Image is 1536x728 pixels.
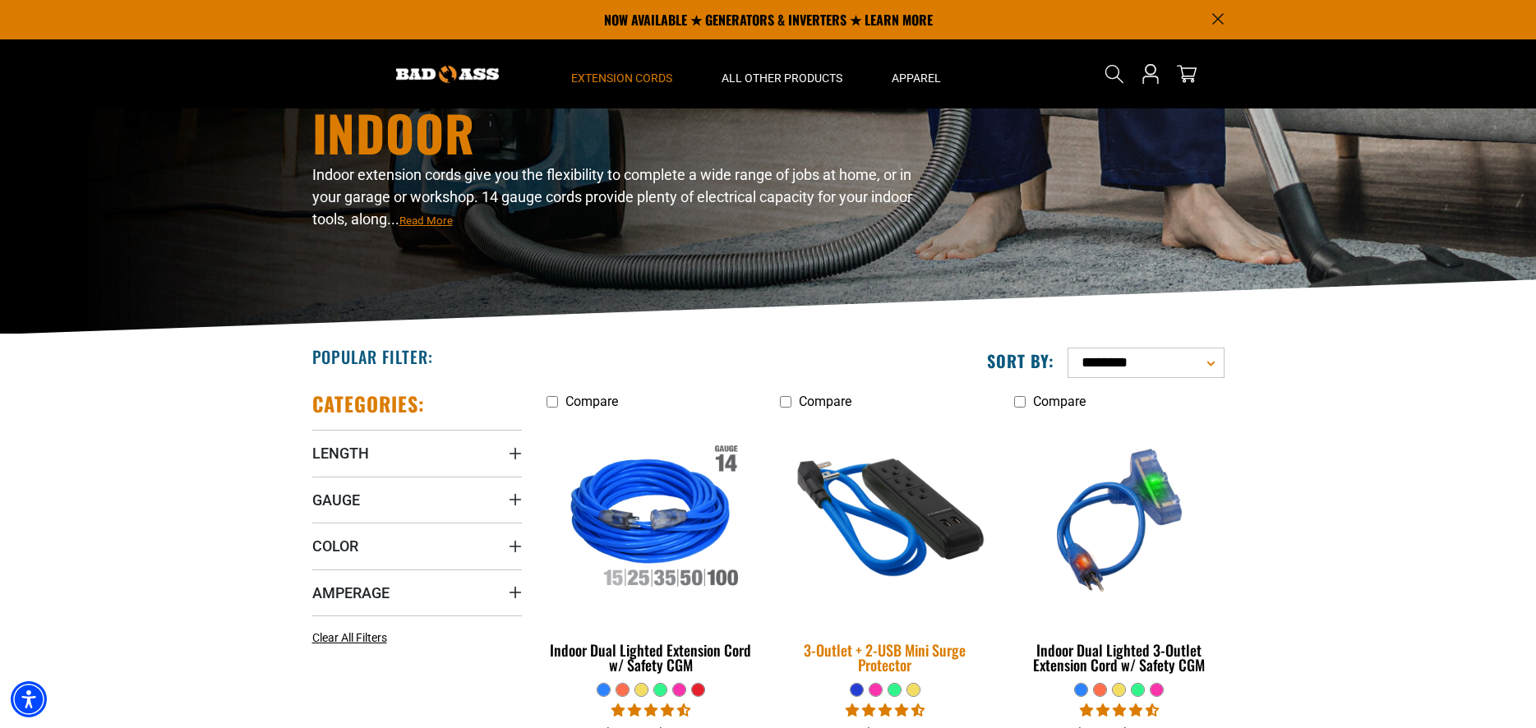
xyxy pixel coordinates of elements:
[1033,394,1086,409] span: Compare
[611,703,690,718] span: 4.40 stars
[312,491,360,509] span: Gauge
[1016,426,1223,615] img: blue
[312,444,369,463] span: Length
[547,426,754,615] img: Indoor Dual Lighted Extension Cord w/ Safety CGM
[312,430,522,476] summary: Length
[867,39,966,108] summary: Apparel
[547,417,756,682] a: Indoor Dual Lighted Extension Cord w/ Safety CGM Indoor Dual Lighted Extension Cord w/ Safety CGM
[1080,703,1159,718] span: 4.33 stars
[780,417,989,682] a: blue 3-Outlet + 2-USB Mini Surge Protector
[697,39,867,108] summary: All Other Products
[987,350,1054,371] label: Sort by:
[396,66,499,83] img: Bad Ass Extension Cords
[547,39,697,108] summary: Extension Cords
[1014,643,1224,672] div: Indoor Dual Lighted 3-Outlet Extension Cord w/ Safety CGM
[399,214,453,227] span: Read More
[565,394,618,409] span: Compare
[722,71,842,85] span: All Other Products
[312,166,912,228] span: Indoor extension cords give you the flexibility to complete a wide range of jobs at home, or in y...
[571,71,672,85] span: Extension Cords
[799,394,851,409] span: Compare
[770,415,1000,625] img: blue
[1101,61,1128,87] summary: Search
[780,643,989,672] div: 3-Outlet + 2-USB Mini Surge Protector
[312,629,394,647] a: Clear All Filters
[892,71,941,85] span: Apparel
[312,477,522,523] summary: Gauge
[846,703,925,718] span: 4.36 stars
[312,583,390,602] span: Amperage
[312,631,387,644] span: Clear All Filters
[1014,417,1224,682] a: blue Indoor Dual Lighted 3-Outlet Extension Cord w/ Safety CGM
[547,643,756,672] div: Indoor Dual Lighted Extension Cord w/ Safety CGM
[312,569,522,615] summary: Amperage
[312,108,912,157] h1: Indoor
[11,681,47,717] div: Accessibility Menu
[312,523,522,569] summary: Color
[312,391,426,417] h2: Categories:
[312,346,433,367] h2: Popular Filter:
[312,537,358,555] span: Color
